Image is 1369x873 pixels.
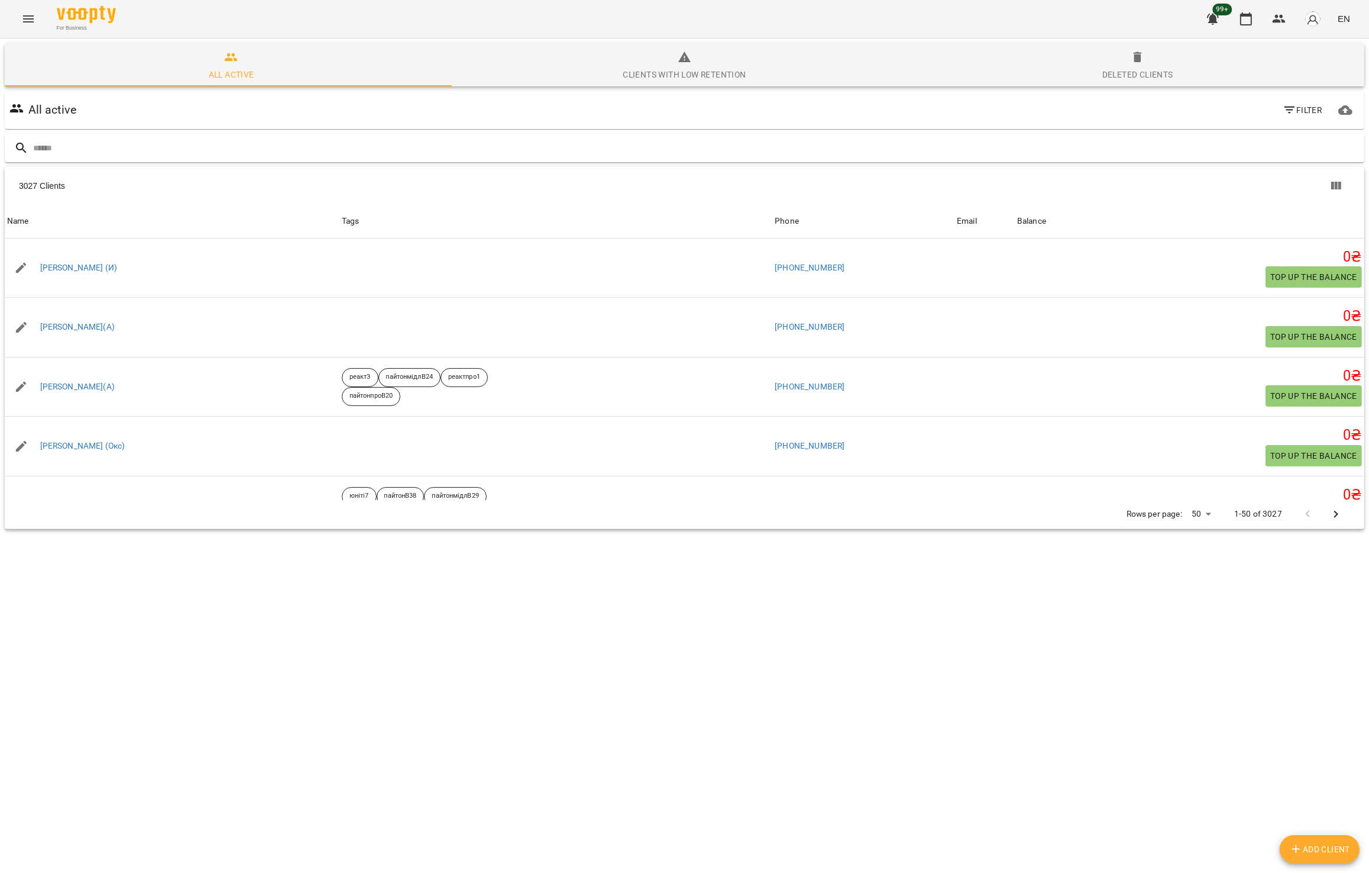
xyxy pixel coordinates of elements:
span: Balance [1017,214,1362,228]
div: Balance [1017,214,1046,228]
button: Filter [1278,99,1327,121]
button: Next Page [1322,500,1350,529]
div: All active [209,67,254,82]
div: 50 [1187,505,1215,523]
h5: 0 ₴ [1017,486,1362,504]
p: пайтонпроВ20 [349,391,393,401]
span: Top up the balance [1270,449,1357,463]
button: Top up the balance [1266,385,1362,407]
p: пайтонмідлВ24 [386,372,433,382]
p: реактпро1 [448,372,480,382]
a: [PERSON_NAME](А) [40,381,115,393]
span: Top up the balance [1270,330,1357,344]
div: пайтонпроВ20 [342,387,400,406]
a: [PERSON_NAME] (Окс) [40,440,125,452]
span: 99+ [1213,4,1232,15]
div: Sort [775,214,799,228]
a: [PERSON_NAME](А) [40,321,115,333]
a: [PHONE_NUMBER] [775,441,844,450]
p: пайтонмідлВ29 [432,491,478,501]
div: Phone [775,214,799,228]
span: Top up the balance [1270,270,1357,284]
h5: 0 ₴ [1017,426,1362,444]
button: EN [1333,8,1355,30]
div: пайтонВ38 [377,487,425,506]
span: Name [7,214,337,228]
h5: 0 ₴ [1017,367,1362,385]
p: пайтонВ38 [384,491,417,501]
div: Sort [957,214,977,228]
span: Top up the balance [1270,389,1357,403]
img: Voopty Logo [57,6,116,23]
button: Top up the balance [1266,445,1362,466]
div: 3027 Clients [19,180,694,192]
h5: 0 ₴ [1017,307,1362,326]
div: пайтонмідлВ29 [424,487,486,506]
button: Menu [14,5,43,33]
a: [PHONE_NUMBER] [775,382,844,391]
h5: 0 ₴ [1017,248,1362,266]
span: Filter [1283,103,1322,117]
div: юніті7 [342,487,377,506]
span: For Business [57,24,116,32]
div: реактпро1 [441,368,488,387]
a: [PHONE_NUMBER] [775,263,844,272]
div: пайтонмідлВ24 [378,368,441,387]
p: 1-50 of 3027 [1234,508,1282,520]
div: Email [957,214,977,228]
div: Deleted clients [1102,67,1173,82]
div: Sort [7,214,29,228]
div: Clients with low retention [623,67,746,82]
p: реакт3 [349,372,371,382]
a: [PHONE_NUMBER] [775,322,844,331]
p: Rows per page: [1127,508,1182,520]
div: Name [7,214,29,228]
button: Top up the balance [1266,326,1362,347]
div: Sort [1017,214,1046,228]
button: Top up the balance [1266,266,1362,288]
div: реакт3 [342,368,378,387]
span: Phone [775,214,952,228]
button: Show columns [1322,172,1350,200]
div: Table Toolbar [5,167,1364,205]
span: Email [957,214,1012,228]
img: avatar_s.png [1305,11,1321,27]
span: EN [1338,12,1350,25]
p: юніті7 [349,491,369,501]
h6: All active [28,101,76,119]
div: Tags [342,214,770,228]
a: [PERSON_NAME] (И) [40,262,118,274]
